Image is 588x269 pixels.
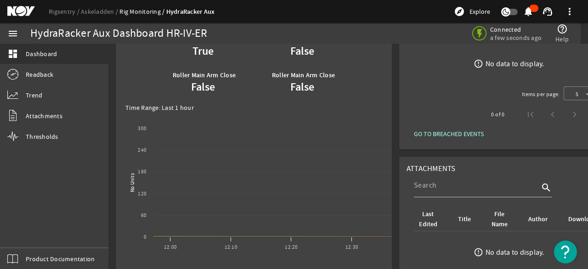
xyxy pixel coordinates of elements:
mat-icon: error_outline [474,59,483,69]
button: GO TO BREACHED EVENTS [407,126,491,142]
text: 12:20 [285,244,298,251]
div: File Name [490,209,516,229]
b: Roller Main Arm Close [272,71,335,80]
b: False [290,80,314,94]
text: 240 [138,147,147,154]
text: 60 [141,212,147,219]
a: Rigsentry [49,7,81,16]
mat-icon: support_agent [542,6,553,17]
text: 180 [138,168,147,175]
text: 12:30 [345,244,358,251]
div: HydraRacker Aux Dashboard HR-IV-ER [30,29,208,38]
button: more_vert [559,0,581,23]
text: 12:10 [225,244,237,251]
text: No Units [129,173,136,192]
span: Product Documentation [26,254,95,263]
div: Title [458,214,471,224]
span: Trend [26,91,42,100]
text: 12:00 [164,244,177,251]
span: Help [555,34,569,44]
span: Thresholds [26,132,58,141]
mat-icon: error_outline [474,247,483,257]
text: 120 [138,190,147,197]
div: 0 of 0 [491,110,504,119]
i: search [541,182,552,193]
span: GO TO BREACHED EVENTS [414,129,484,138]
span: Connected [490,25,542,34]
div: Last Edited [419,209,437,229]
div: Author [527,214,556,224]
svg: Chart title [123,114,491,257]
text: 300 [138,125,147,132]
a: HydraRacker Aux [166,7,215,16]
mat-icon: explore [454,6,465,17]
div: No data to display. [486,248,544,257]
text: 0 [144,234,147,240]
a: Rig Monitoring [119,7,166,16]
mat-icon: notifications [523,6,534,17]
div: Time Range: Last 1 hour [125,103,382,112]
a: Askeladden [81,7,119,16]
b: False [191,80,215,94]
b: False [290,44,314,58]
span: Readback [26,70,53,79]
div: Author [528,214,548,224]
mat-icon: help_outline [557,23,568,34]
div: Last Edited [418,209,446,229]
span: Attachments [407,164,456,173]
div: Title [457,214,479,224]
div: Items per page: [522,90,560,99]
input: Search [414,180,539,191]
span: Attachments [26,111,62,120]
b: True [192,44,214,58]
button: Explore [450,4,494,19]
span: a few seconds ago [490,34,542,42]
div: File Name [492,209,508,229]
mat-icon: dashboard [7,48,18,59]
span: Dashboard [26,49,57,58]
b: Roller Main Arm Close [173,71,236,80]
mat-icon: menu [7,28,18,39]
button: Open Resource Center [554,240,577,263]
div: No data to display. [486,59,544,69]
span: Explore [469,7,490,16]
